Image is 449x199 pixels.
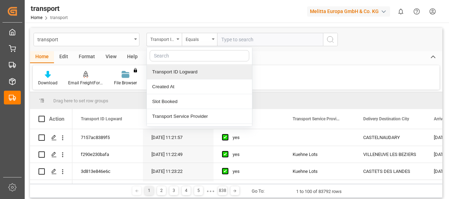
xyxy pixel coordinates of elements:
div: 1 to 100 of 83792 rows [296,188,342,195]
button: Help Center [409,4,425,19]
div: Transport ID Logward [150,35,174,43]
div: Equals [186,35,210,43]
div: Slot Booked [147,94,252,109]
div: Press SPACE to select this row. [30,180,72,197]
span: Transport ID Logward [81,116,122,121]
div: Delivery Destination City [147,124,252,139]
div: Download [38,80,58,86]
div: [DATE] 11:25:25 [143,180,214,197]
a: Home [31,15,42,20]
div: Email FreightForwarders [68,80,103,86]
div: transport [37,35,132,43]
div: [DATE] 11:21:57 [143,129,214,146]
div: Press SPACE to select this row. [30,129,72,146]
div: [DATE] 11:23:22 [143,163,214,180]
span: Drag here to set row groups [53,98,108,103]
div: Melitta Europa GmbH & Co. KG [307,6,390,17]
div: yes [233,180,276,197]
div: f290e230bafa [72,146,143,163]
div: 3d813e846e6c [72,163,143,180]
input: Type to search [217,33,323,46]
div: Created At [147,79,252,94]
div: yes [233,163,276,180]
div: CASTELNAUDARY [355,129,425,146]
div: Format [73,51,100,63]
div: Action [49,116,64,122]
div: 1 [145,186,154,195]
div: View [100,51,122,63]
button: open menu [182,33,217,46]
div: VILLENEUVE LES BEZIERS [355,146,425,163]
span: Delivery Destination City [363,116,409,121]
div: [DATE] 11:22:49 [143,146,214,163]
button: close menu [146,33,182,46]
div: 349fd93f19f0 [72,180,143,197]
button: Melitta Europa GmbH & Co. KG [307,5,393,18]
div: ● ● ● [206,188,214,194]
div: yes [233,146,276,163]
div: CASTETS DES LANDES [355,163,425,180]
button: show 0 new notifications [393,4,409,19]
div: transport [31,3,68,14]
input: Search [150,50,249,61]
div: Home [30,51,54,63]
span: Transport Service Provider [293,116,340,121]
div: Kuehne Lots [284,163,355,180]
div: Press SPACE to select this row. [30,146,72,163]
div: Go To: [252,188,264,195]
div: Transport ID Logward [147,65,252,79]
div: 2 [157,186,166,195]
div: Press SPACE to select this row. [30,163,72,180]
div: 7157ac8389f5 [72,129,143,146]
button: search button [323,33,338,46]
div: yes [233,129,276,146]
div: Kuehne Lots [284,146,355,163]
div: Help [122,51,143,63]
div: Transport Service Provider [147,109,252,124]
div: 4 [182,186,191,195]
div: 838 [218,186,227,195]
div: [PERSON_NAME] [284,180,355,197]
div: Edit [54,51,73,63]
button: open menu [34,33,139,46]
div: 3 [169,186,178,195]
div: 5 [194,186,203,195]
div: GERMAINVILLE [355,180,425,197]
